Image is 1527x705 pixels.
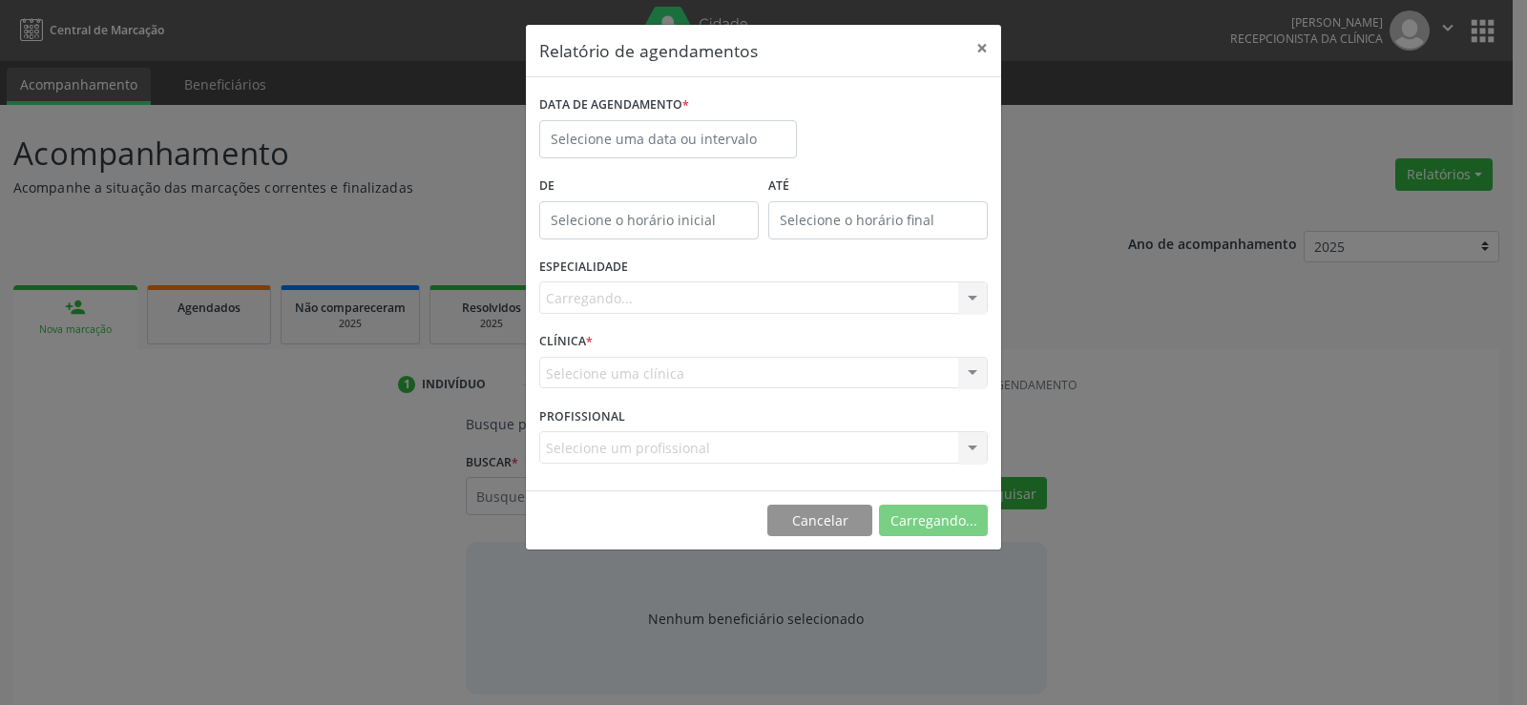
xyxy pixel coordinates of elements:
[768,172,988,201] label: ATÉ
[879,505,988,537] button: Carregando...
[539,172,759,201] label: De
[539,253,628,282] label: ESPECIALIDADE
[539,327,593,357] label: CLÍNICA
[539,120,797,158] input: Selecione uma data ou intervalo
[768,201,988,239] input: Selecione o horário final
[767,505,872,537] button: Cancelar
[963,25,1001,72] button: Close
[539,38,758,63] h5: Relatório de agendamentos
[539,91,689,120] label: DATA DE AGENDAMENTO
[539,201,759,239] input: Selecione o horário inicial
[539,402,625,431] label: PROFISSIONAL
